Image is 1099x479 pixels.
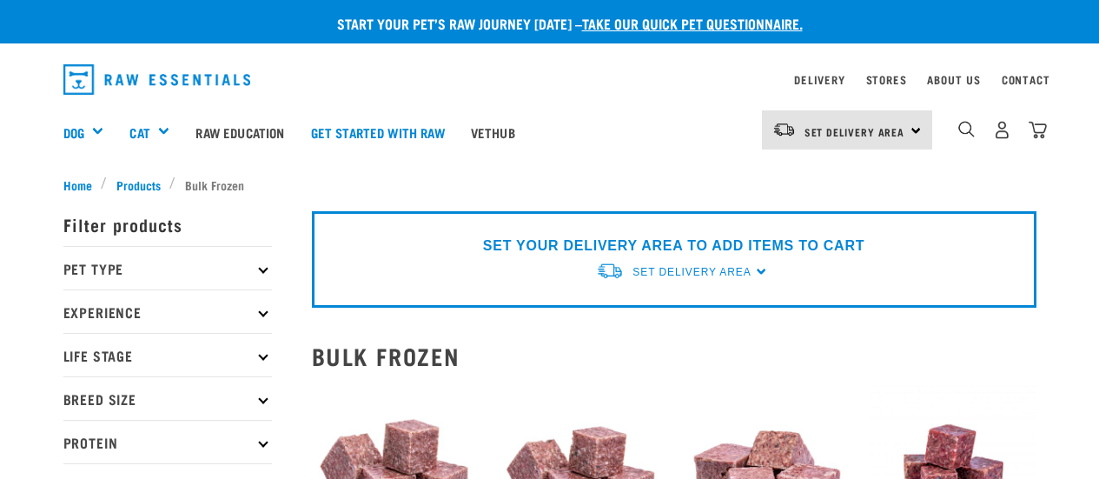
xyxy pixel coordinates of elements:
a: Get started with Raw [298,97,458,167]
img: user.png [993,121,1011,139]
a: Contact [1002,77,1050,83]
a: Dog [63,123,84,143]
span: Home [63,176,92,194]
a: Delivery [794,77,844,83]
img: home-icon@2x.png [1029,121,1047,139]
a: Vethub [458,97,528,167]
a: Raw Education [182,97,297,167]
nav: dropdown navigation [50,57,1050,102]
p: Life Stage [63,333,272,376]
span: Set Delivery Area [632,266,751,278]
p: Filter products [63,203,272,246]
nav: breadcrumbs [63,176,1036,194]
a: take our quick pet questionnaire. [582,19,803,27]
a: Stores [866,77,907,83]
a: About Us [927,77,980,83]
p: Protein [63,420,272,463]
span: Products [116,176,161,194]
img: home-icon-1@2x.png [958,121,975,137]
p: Breed Size [63,376,272,420]
a: Cat [129,123,149,143]
p: Experience [63,289,272,333]
img: van-moving.png [772,122,796,137]
span: Set Delivery Area [804,129,905,135]
a: Products [107,176,169,194]
img: Raw Essentials Logo [63,64,251,95]
p: SET YOUR DELIVERY AREA TO ADD ITEMS TO CART [483,236,864,256]
a: Home [63,176,102,194]
img: van-moving.png [596,262,624,280]
p: Pet Type [63,246,272,289]
h2: Bulk Frozen [312,343,1036,369]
